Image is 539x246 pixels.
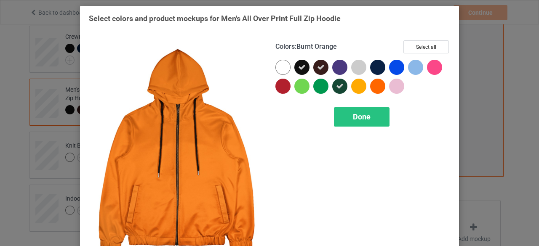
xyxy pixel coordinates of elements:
span: Burnt Orange [296,42,337,50]
span: Done [353,112,371,121]
span: Select colors and product mockups for Men's All Over Print Full Zip Hoodie [89,14,341,23]
button: Select all [403,40,449,53]
h4: : [275,42,337,51]
span: Colors [275,42,295,50]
